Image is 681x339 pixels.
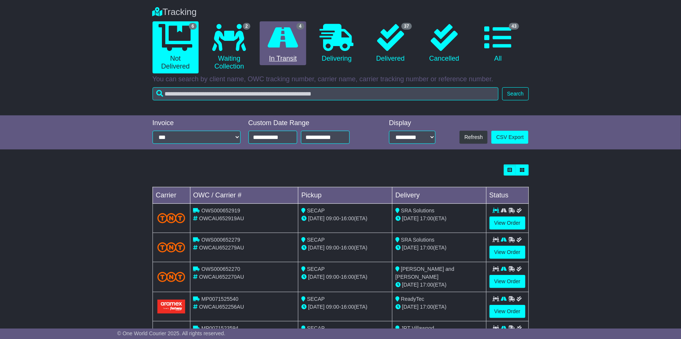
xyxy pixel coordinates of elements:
[401,296,424,302] span: ReadyTec
[201,208,240,214] span: OWS000652919
[421,21,467,66] a: Cancelled
[326,215,339,221] span: 09:00
[475,21,521,66] a: 43 All
[298,187,392,204] td: Pickup
[248,119,369,127] div: Custom Date Range
[201,266,240,272] span: OWS000652270
[301,215,389,223] div: - (ETA)
[395,281,483,289] div: (ETA)
[420,245,433,251] span: 17:00
[401,325,434,331] span: JRT Villawood
[401,237,435,243] span: SRA Solutions
[307,266,325,272] span: SECAP
[395,215,483,223] div: (ETA)
[199,274,244,280] span: OWCAU652270AU
[301,273,389,281] div: - (ETA)
[153,75,529,84] p: You can search by client name, OWC tracking number, carrier name, carrier tracking number or refe...
[307,296,325,302] span: SECAP
[509,23,519,30] span: 43
[157,300,186,314] img: Aramex.png
[260,21,306,66] a: 4 In Transit
[157,213,186,223] img: TNT_Domestic.png
[189,23,197,30] span: 6
[489,275,525,288] a: View Order
[395,303,483,311] div: (ETA)
[308,304,325,310] span: [DATE]
[201,237,240,243] span: OWS000652279
[459,131,488,144] button: Refresh
[489,246,525,259] a: View Order
[201,325,238,331] span: MP0071523594
[491,131,528,144] a: CSV Export
[392,187,486,204] td: Delivery
[326,274,339,280] span: 09:00
[199,304,244,310] span: OWCAU652256AU
[301,303,389,311] div: - (ETA)
[420,282,433,288] span: 17:00
[502,87,528,100] button: Search
[314,21,360,66] a: Delivering
[389,119,436,127] div: Display
[402,304,419,310] span: [DATE]
[308,245,325,251] span: [DATE]
[326,304,339,310] span: 09:00
[243,23,251,30] span: 2
[341,245,354,251] span: 16:00
[401,208,435,214] span: SRA Solutions
[157,272,186,282] img: TNT_Domestic.png
[326,245,339,251] span: 09:00
[420,304,433,310] span: 17:00
[401,23,412,30] span: 37
[395,266,454,280] span: [PERSON_NAME] and [PERSON_NAME]
[341,274,354,280] span: 16:00
[117,330,226,336] span: © One World Courier 2025. All rights reserved.
[420,215,433,221] span: 17:00
[190,187,298,204] td: OWC / Carrier #
[341,304,354,310] span: 16:00
[307,237,325,243] span: SECAP
[153,187,190,204] td: Carrier
[402,282,419,288] span: [DATE]
[206,21,252,73] a: 2 Waiting Collection
[341,215,354,221] span: 16:00
[308,274,325,280] span: [DATE]
[307,208,325,214] span: SECAP
[307,325,325,331] span: SECAP
[489,305,525,318] a: View Order
[157,242,186,252] img: TNT_Domestic.png
[296,23,304,30] span: 4
[395,244,483,252] div: (ETA)
[149,7,533,18] div: Tracking
[199,245,244,251] span: OWCAU652279AU
[153,119,241,127] div: Invoice
[201,296,238,302] span: MP0071525540
[301,244,389,252] div: - (ETA)
[308,215,325,221] span: [DATE]
[486,187,528,204] td: Status
[153,21,199,73] a: 6 Not Delivered
[367,21,413,66] a: 37 Delivered
[402,245,419,251] span: [DATE]
[489,217,525,230] a: View Order
[402,215,419,221] span: [DATE]
[199,215,244,221] span: OWCAU652919AU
